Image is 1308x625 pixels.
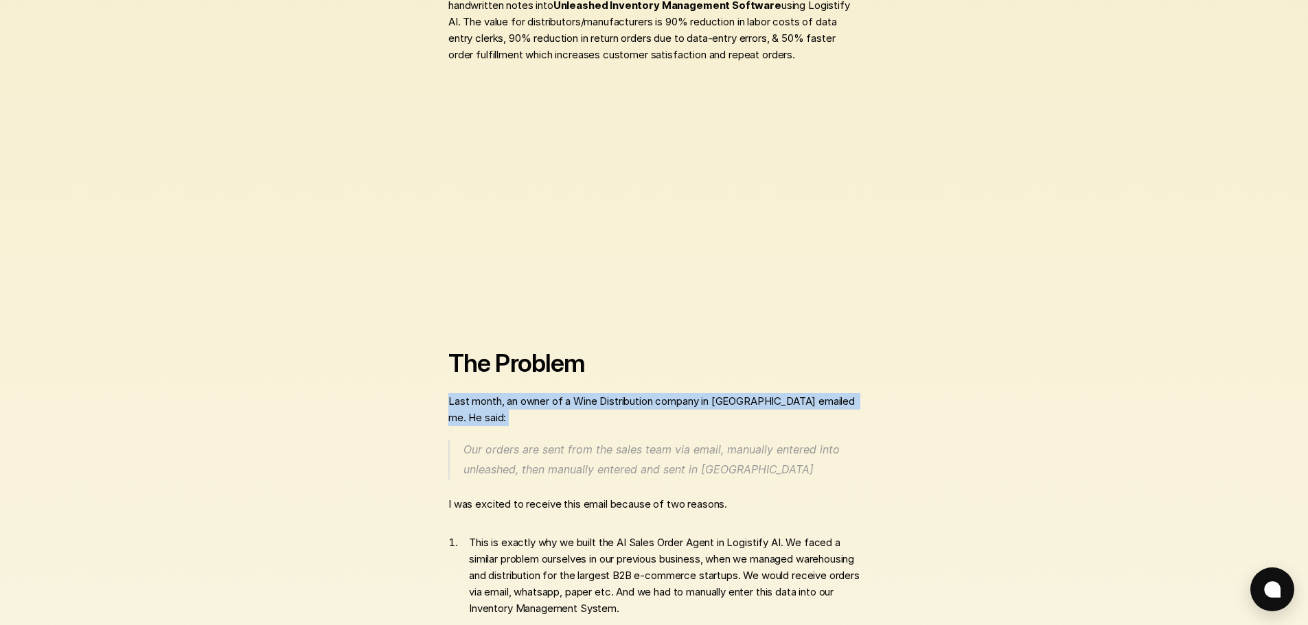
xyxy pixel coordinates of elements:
p: This is exactly why we built the AI Sales Order Agent in Logistify AI. We faced a similar problem... [469,534,860,617]
p: Last month, an owner of a Wine Distribution company in [GEOGRAPHIC_DATA] emailed me. He said: [448,393,860,426]
h2: The Problem [448,349,860,377]
button: Open chat window [1250,567,1294,611]
p: I was excited to receive this email because of two reasons. [448,496,860,512]
p: Our orders are sent from the sales team via email, manually entered into unleashed, then manually... [463,440,860,480]
iframe: Youtube Video [448,102,860,333]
